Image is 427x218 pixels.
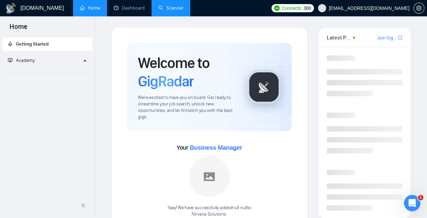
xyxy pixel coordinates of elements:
[81,202,88,209] span: double-left
[398,34,402,41] a: export
[4,22,33,36] span: Home
[418,195,423,200] span: 1
[8,57,35,63] span: Academy
[138,95,236,120] span: We're excited to have you on board. Get ready to streamline your job search, unlock new opportuni...
[404,195,420,211] iframe: Intercom live chat
[190,144,242,151] span: Business Manager
[414,5,424,11] span: setting
[274,5,280,11] img: upwork-logo.png
[8,41,13,46] span: rocket
[16,41,49,47] span: Getting Started
[138,72,194,90] span: GigRadar
[320,6,324,11] span: user
[377,34,397,42] a: Join GigRadar Slack Community
[413,5,424,11] a: setting
[8,58,13,63] span: fund-projection-screen
[189,156,230,197] img: placeholder.png
[138,54,236,90] h1: Welcome to
[5,3,16,14] img: logo
[2,70,92,74] li: Academy Homepage
[167,211,251,218] p: Nirvana Solutions .
[114,5,145,11] a: dashboardDashboard
[158,5,183,11] a: searchScanner
[282,4,302,12] span: Connects:
[2,37,92,51] li: Getting Started
[327,33,351,42] span: Latest Posts from the GigRadar Community
[16,57,35,63] span: Academy
[413,3,424,14] button: setting
[167,205,251,218] div: Yaay! We have successfully added null null to
[303,4,311,12] span: 300
[247,70,281,104] img: gigradar-logo.png
[177,144,242,151] span: Your
[80,5,100,11] a: homeHome
[398,35,402,40] span: export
